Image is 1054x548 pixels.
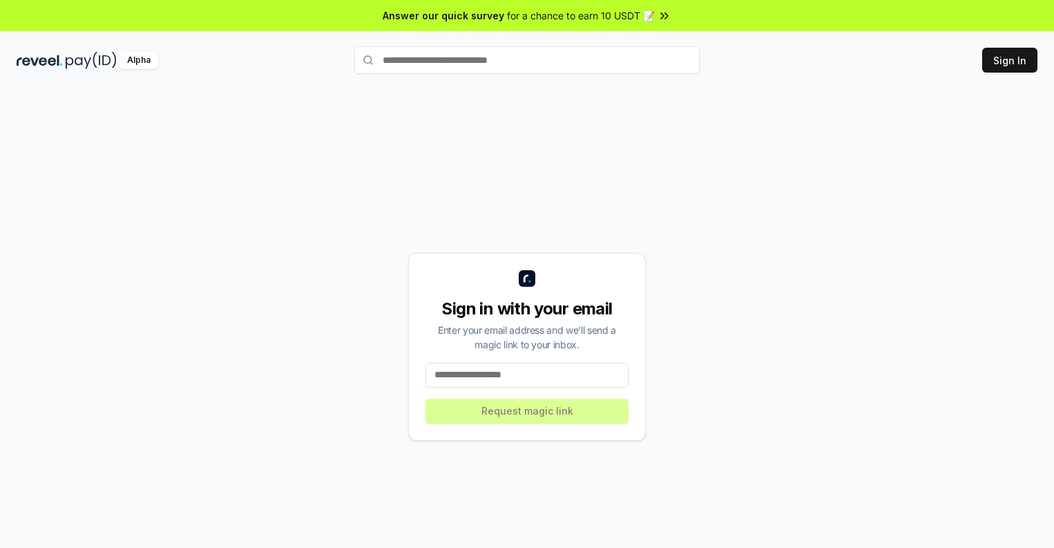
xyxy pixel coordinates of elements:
[119,52,158,69] div: Alpha
[425,323,629,352] div: Enter your email address and we’ll send a magic link to your inbox.
[383,8,504,23] span: Answer our quick survey
[507,8,655,23] span: for a chance to earn 10 USDT 📝
[982,48,1037,73] button: Sign In
[425,298,629,320] div: Sign in with your email
[17,52,63,69] img: reveel_dark
[519,270,535,287] img: logo_small
[66,52,117,69] img: pay_id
